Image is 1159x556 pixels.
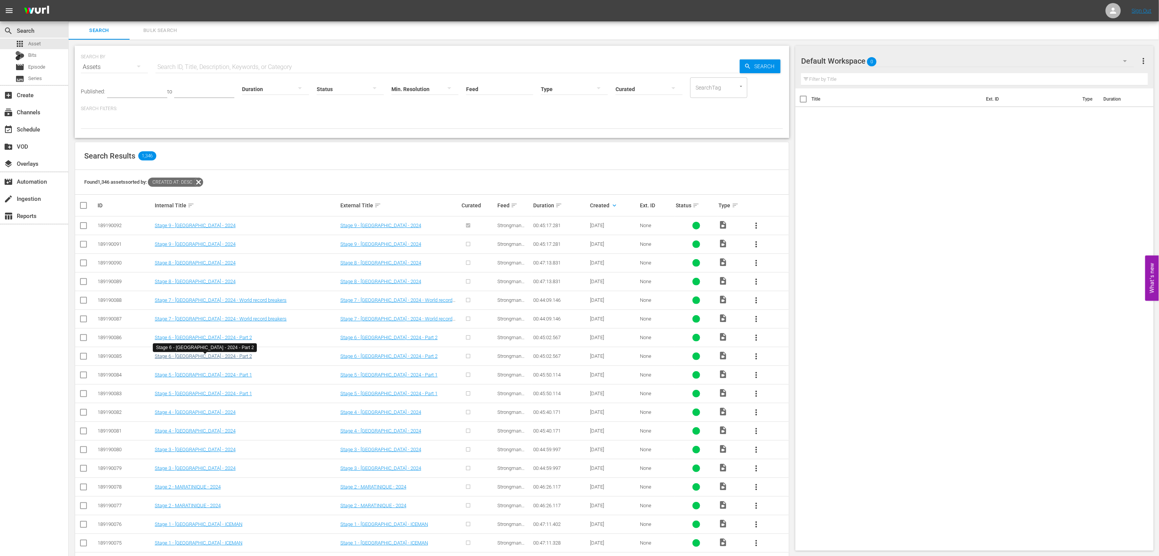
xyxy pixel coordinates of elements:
span: Create [4,91,13,100]
span: sort [555,202,562,209]
div: None [640,484,674,490]
div: 189190088 [98,297,152,303]
span: Video [719,370,728,379]
div: Ext. ID [640,202,674,208]
span: Strongman Champions League [497,260,524,277]
a: Stage 7 - [GEOGRAPHIC_DATA] - 2024 - World record breakers [155,297,287,303]
th: Ext. ID [981,88,1078,110]
span: Overlays [4,159,13,168]
span: more_vert [752,389,761,398]
div: 189190081 [98,428,152,434]
div: 189190083 [98,391,152,396]
div: Assets [81,56,148,78]
span: more_vert [752,464,761,473]
span: Video [719,463,728,472]
button: Open Feedback Widget [1145,255,1159,301]
a: Stage 1 - [GEOGRAPHIC_DATA] - ICEMAN [340,521,428,527]
span: Found 1,346 assets sorted by: [84,179,203,185]
div: 00:45:40.171 [533,428,588,434]
a: Stage 3 - [GEOGRAPHIC_DATA] - 2024 [155,447,236,452]
div: 00:45:17.281 [533,241,588,247]
span: sort [693,202,699,209]
span: more_vert [752,221,761,230]
span: more_vert [752,296,761,305]
a: Stage 3 - [GEOGRAPHIC_DATA] - 2024 [340,465,421,471]
span: Created At: desc [148,178,194,187]
a: Stage 4 - [GEOGRAPHIC_DATA] - 2024 [340,409,421,415]
span: sort [188,202,194,209]
span: to [167,88,172,95]
a: Stage 9 - [GEOGRAPHIC_DATA] - 2024 [340,241,421,247]
div: None [640,372,674,378]
div: [DATE] [590,279,638,284]
div: [DATE] [590,521,638,527]
div: 00:44:09.146 [533,297,588,303]
span: Video [719,519,728,528]
a: Stage 1 - [GEOGRAPHIC_DATA] - ICEMAN [155,521,242,527]
a: Stage 2 - MARATINIQUE - 2024 [155,503,221,508]
a: Stage 4 - [GEOGRAPHIC_DATA] - 2024 [340,428,421,434]
span: more_vert [752,482,761,492]
span: Strongman Champions League [497,465,524,482]
button: more_vert [747,235,766,253]
div: None [640,465,674,471]
div: [DATE] [590,409,638,415]
a: Stage 8 - [GEOGRAPHIC_DATA] - 2024 [155,260,236,266]
div: [DATE] [590,372,638,378]
div: [DATE] [590,447,638,452]
div: None [640,503,674,508]
th: Type [1078,88,1099,110]
div: None [640,316,674,322]
span: Series [15,74,24,83]
div: 00:44:59.997 [533,465,588,471]
span: Strongman Champions League [497,428,524,445]
th: Title [811,88,981,110]
span: Video [719,388,728,397]
a: Stage 7 - [GEOGRAPHIC_DATA] - 2024 - World record breakers [155,316,287,322]
span: more_vert [752,277,761,286]
span: Video [719,351,728,360]
button: more_vert [747,254,766,272]
a: Stage 6 - [GEOGRAPHIC_DATA] - 2024 - Part 2 [340,335,438,340]
div: 189190089 [98,279,152,284]
a: Stage 9 - [GEOGRAPHIC_DATA] - 2024 [155,241,236,247]
a: Stage 7 - [GEOGRAPHIC_DATA] - 2024 - World record breakers [340,297,455,309]
div: 189190077 [98,503,152,508]
span: Video [719,258,728,267]
span: more_vert [752,445,761,454]
div: 189190090 [98,260,152,266]
a: Stage 8 - [GEOGRAPHIC_DATA] - 2024 [340,279,421,284]
div: 189190087 [98,316,152,322]
span: Schedule [4,125,13,134]
div: None [640,335,674,340]
div: None [640,260,674,266]
a: Stage 5 - [GEOGRAPHIC_DATA] - 2024 - Part 1 [340,372,438,378]
div: [DATE] [590,223,638,228]
span: Video [719,295,728,304]
a: Stage 2 - MARATINIQUE - 2024 [340,484,406,490]
button: Search [740,59,781,73]
div: [DATE] [590,316,638,322]
span: Video [719,314,728,323]
span: Video [719,332,728,341]
span: Search [751,59,781,73]
div: 189190078 [98,484,152,490]
div: 189190085 [98,353,152,359]
span: more_vert [752,333,761,342]
button: more_vert [747,515,766,534]
div: 189190082 [98,409,152,415]
div: External Title [340,201,459,210]
span: Video [719,444,728,453]
a: Stage 5 - [GEOGRAPHIC_DATA] - 2024 - Part 1 [155,372,252,378]
button: more_vert [747,366,766,384]
div: 00:44:09.146 [533,316,588,322]
div: Feed [497,201,531,210]
button: Open [737,83,745,90]
span: more_vert [752,501,761,510]
span: Ingestion [4,194,13,203]
span: Strongman Champions League [497,521,524,538]
div: None [640,223,674,228]
div: Status [676,201,716,210]
div: 189190084 [98,372,152,378]
a: Stage 4 - [GEOGRAPHIC_DATA] - 2024 [155,428,236,434]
